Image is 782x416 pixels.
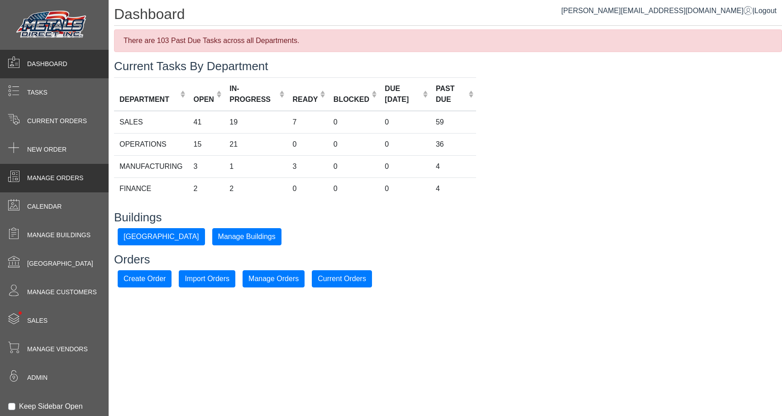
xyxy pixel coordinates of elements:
[9,298,32,328] span: •
[224,111,287,134] td: 19
[27,116,87,126] span: Current Orders
[179,274,235,282] a: Import Orders
[27,259,93,268] span: [GEOGRAPHIC_DATA]
[224,177,287,200] td: 2
[27,287,97,297] span: Manage Customers
[114,5,782,26] h1: Dashboard
[385,83,420,105] div: DUE [DATE]
[328,155,380,177] td: 0
[312,274,372,282] a: Current Orders
[224,133,287,155] td: 21
[224,155,287,177] td: 1
[287,155,328,177] td: 3
[430,177,476,200] td: 4
[287,111,328,134] td: 7
[27,145,67,154] span: New Order
[114,210,782,225] h3: Buildings
[334,94,369,105] div: BLOCKED
[287,133,328,155] td: 0
[114,59,782,73] h3: Current Tasks By Department
[328,111,380,134] td: 0
[561,5,777,16] div: |
[379,133,430,155] td: 0
[379,111,430,134] td: 0
[118,228,205,245] button: [GEOGRAPHIC_DATA]
[114,177,188,200] td: FINANCE
[114,29,782,52] div: There are 103 Past Due Tasks across all Departments.
[114,111,188,134] td: SALES
[27,230,91,240] span: Manage Buildings
[188,111,224,134] td: 41
[118,232,205,240] a: [GEOGRAPHIC_DATA]
[436,83,466,105] div: PAST DUE
[287,177,328,200] td: 0
[118,274,172,282] a: Create Order
[430,155,476,177] td: 4
[19,401,83,412] label: Keep Sidebar Open
[312,270,372,287] button: Current Orders
[379,155,430,177] td: 0
[188,133,224,155] td: 15
[292,94,318,105] div: READY
[328,133,380,155] td: 0
[27,373,48,383] span: Admin
[328,177,380,200] td: 0
[14,8,91,42] img: Metals Direct Inc Logo
[243,274,305,282] a: Manage Orders
[27,88,48,97] span: Tasks
[229,83,277,105] div: IN-PROGRESS
[114,155,188,177] td: MANUFACTURING
[430,111,476,134] td: 59
[188,155,224,177] td: 3
[430,133,476,155] td: 36
[188,177,224,200] td: 2
[243,270,305,287] button: Manage Orders
[561,7,753,14] a: [PERSON_NAME][EMAIL_ADDRESS][DOMAIN_NAME]
[754,7,777,14] span: Logout
[27,344,88,354] span: Manage Vendors
[212,232,281,240] a: Manage Buildings
[114,253,782,267] h3: Orders
[27,202,62,211] span: Calendar
[27,316,48,325] span: Sales
[212,228,281,245] button: Manage Buildings
[118,270,172,287] button: Create Order
[27,59,67,69] span: Dashboard
[179,270,235,287] button: Import Orders
[379,177,430,200] td: 0
[194,94,214,105] div: OPEN
[27,173,83,183] span: Manage Orders
[114,133,188,155] td: OPERATIONS
[119,94,178,105] div: DEPARTMENT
